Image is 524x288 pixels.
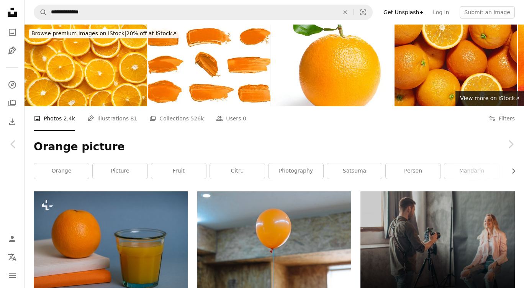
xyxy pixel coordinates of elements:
[386,163,440,179] a: person
[327,163,382,179] a: satsuma
[489,106,515,131] button: Filters
[5,25,20,40] a: Photos
[497,107,524,181] a: Next
[337,5,354,20] button: Clear
[5,250,20,265] button: Language
[216,106,246,131] a: Users 0
[5,268,20,283] button: Menu
[151,163,206,179] a: fruit
[197,239,352,246] a: orange balloon on white wall
[25,25,147,106] img: Orange fruit slices citrus arrangement full frame background
[87,106,137,131] a: Illustrations 81
[354,5,372,20] button: Visual search
[243,114,246,123] span: 0
[428,6,454,18] a: Log in
[34,140,515,154] h1: Orange picture
[210,163,265,179] a: citru
[271,25,394,106] img: Orange
[269,163,323,179] a: photography
[131,114,138,123] span: 81
[34,163,89,179] a: orange
[148,25,270,106] img: A Collection of Orange Swatches Isolated on a White Background
[395,25,517,106] img: Oranges wallpaper (4)
[460,95,519,101] span: View more on iStock ↗
[5,43,20,58] a: Illustrations
[34,239,188,246] a: a glass of orange juice next to a stack of books
[34,5,373,20] form: Find visuals sitewide
[5,231,20,247] a: Log in / Sign up
[93,163,147,179] a: picture
[5,95,20,111] a: Collections
[149,106,204,131] a: Collections 526k
[190,114,204,123] span: 526k
[444,163,499,179] a: mandarin
[31,30,126,36] span: Browse premium images on iStock |
[460,6,515,18] button: Submit an image
[455,91,524,106] a: View more on iStock↗
[34,5,47,20] button: Search Unsplash
[379,6,428,18] a: Get Unsplash+
[31,30,177,36] span: 20% off at iStock ↗
[5,77,20,92] a: Explore
[25,25,183,43] a: Browse premium images on iStock|20% off at iStock↗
